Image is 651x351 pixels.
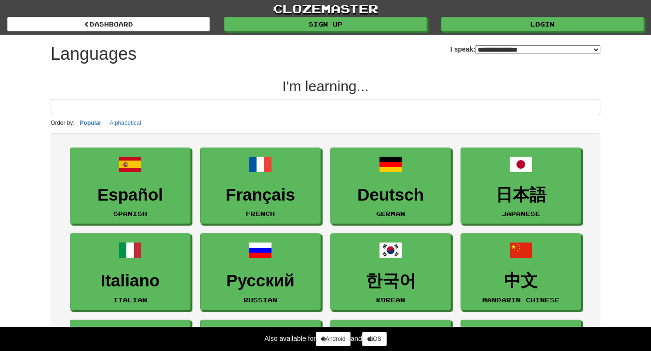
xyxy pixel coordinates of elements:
[461,148,581,224] a: 日本語Japanese
[75,186,185,204] h3: Español
[75,271,185,290] h3: Italiano
[316,332,351,346] a: Android
[502,210,540,217] small: Japanese
[70,233,190,310] a: ItalianoItalian
[51,78,600,94] h2: I'm learning...
[113,210,147,217] small: Spanish
[51,120,75,126] small: Order by:
[330,233,451,310] a: 한국어Korean
[482,297,559,303] small: Mandarin Chinese
[244,297,277,303] small: Russian
[70,148,190,224] a: EspañolSpanish
[107,118,144,128] button: Alphabetical
[362,332,387,346] a: iOS
[205,271,315,290] h3: Русский
[200,148,321,224] a: FrançaisFrench
[475,45,600,54] select: I speak:
[246,210,275,217] small: French
[224,17,427,31] a: Sign up
[51,44,136,64] h1: Languages
[461,233,581,310] a: 中文Mandarin Chinese
[330,148,451,224] a: DeutschGerman
[466,186,576,204] h3: 日本語
[466,271,576,290] h3: 中文
[450,44,600,54] label: I speak:
[205,186,315,204] h3: Français
[113,297,147,303] small: Italian
[336,271,446,290] h3: 한국어
[441,17,644,31] a: Login
[77,118,105,128] button: Popular
[336,186,446,204] h3: Deutsch
[7,17,210,31] a: dashboard
[200,233,321,310] a: РусскийRussian
[376,210,405,217] small: German
[376,297,405,303] small: Korean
